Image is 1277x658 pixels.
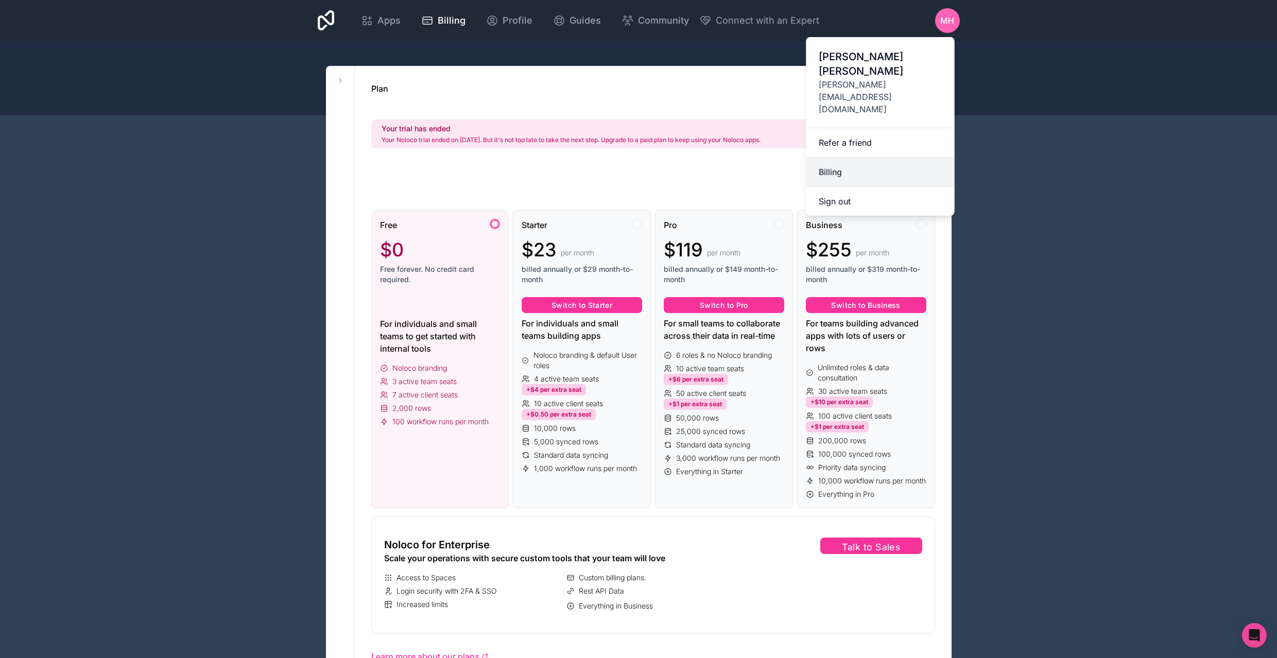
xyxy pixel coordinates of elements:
[638,13,689,28] span: Community
[534,463,637,474] span: 1,000 workflow runs per month
[396,599,448,610] span: Increased limits
[806,158,955,187] a: Billing
[392,376,457,387] span: 3 active team seats
[522,239,557,260] span: $23
[561,248,594,258] span: per month
[522,297,642,314] button: Switch to Starter
[503,13,532,28] span: Profile
[676,453,780,463] span: 3,000 workflow runs per month
[820,538,922,554] button: Talk to Sales
[377,13,401,28] span: Apps
[380,239,404,260] span: $0
[413,9,474,32] a: Billing
[545,9,609,32] a: Guides
[522,264,642,285] span: billed annually or $29 month-to-month
[522,317,642,342] div: For individuals and small teams building apps
[534,374,599,384] span: 4 active team seats
[392,390,458,400] span: 7 active client seats
[534,423,576,434] span: 10,000 rows
[382,124,761,134] h2: Your trial has ended
[579,586,624,596] span: Rest API Data
[676,413,719,423] span: 50,000 rows
[579,573,646,583] span: Custom billing plans.
[534,437,598,447] span: 5,000 synced rows
[676,440,750,450] span: Standard data syncing
[818,489,874,499] span: Everything in Pro
[664,297,784,314] button: Switch to Pro
[806,264,926,285] span: billed annually or $319 month-to-month
[676,350,772,360] span: 6 roles & no Noloco branding
[534,450,608,460] span: Standard data syncing
[522,219,547,231] span: Starter
[818,436,866,446] span: 200,000 rows
[478,9,541,32] a: Profile
[818,411,892,421] span: 100 active client seats
[806,187,955,216] button: Sign out
[676,466,743,477] span: Everything in Starter
[1242,623,1267,648] div: Open Intercom Messenger
[806,239,852,260] span: $255
[613,9,697,32] a: Community
[664,264,784,285] span: billed annually or $149 month-to-month
[380,318,501,355] div: For individuals and small teams to get started with internal tools
[380,219,397,231] span: Free
[676,388,746,399] span: 50 active client seats
[716,13,819,28] span: Connect with an Expert
[392,417,489,427] span: 100 workflow runs per month
[707,248,740,258] span: per month
[522,409,596,420] div: +$0.50 per extra seat
[392,403,431,413] span: 2,000 rows
[382,136,761,144] p: Your Noloco trial ended on [DATE]. But it's not too late to take the next step. Upgrade to a paid...
[699,13,819,28] button: Connect with an Expert
[534,399,603,409] span: 10 active client seats
[579,601,653,611] span: Everything in Business
[818,386,887,396] span: 30 active team seats
[806,421,869,432] div: +$1 per extra seat
[806,396,873,408] div: +$10 per extra seat
[396,573,456,583] span: Access to Spaces
[856,248,889,258] span: per month
[806,317,926,354] div: For teams building advanced apps with lots of users or rows
[818,362,926,383] span: Unlimited roles & data consultation
[676,426,745,437] span: 25,000 synced rows
[522,384,586,395] div: +$4 per extra seat
[380,264,501,285] span: Free forever. No credit card required.
[392,363,447,373] span: Noloco branding
[806,128,955,158] a: Refer a friend
[384,538,490,552] span: Noloco for Enterprise
[384,552,745,564] div: Scale your operations with secure custom tools that your team will love
[676,363,744,374] span: 10 active team seats
[664,399,727,410] div: +$1 per extra seat
[664,239,703,260] span: $119
[819,78,942,115] span: [PERSON_NAME][EMAIL_ADDRESS][DOMAIN_NAME]
[664,374,728,385] div: +$6 per extra seat
[664,219,677,231] span: Pro
[353,9,409,32] a: Apps
[438,13,465,28] span: Billing
[806,219,842,231] span: Business
[818,462,886,473] span: Priority data syncing
[664,317,784,342] div: For small teams to collaborate across their data in real-time
[570,13,601,28] span: Guides
[819,49,942,78] span: [PERSON_NAME] [PERSON_NAME]
[806,297,926,314] button: Switch to Business
[940,14,954,27] span: MH
[818,449,891,459] span: 100,000 synced rows
[371,82,388,95] h1: Plan
[533,350,642,371] span: Noloco branding & default User roles
[396,586,497,596] span: Login security with 2FA & SSO
[818,476,926,486] span: 10,000 workflow runs per month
